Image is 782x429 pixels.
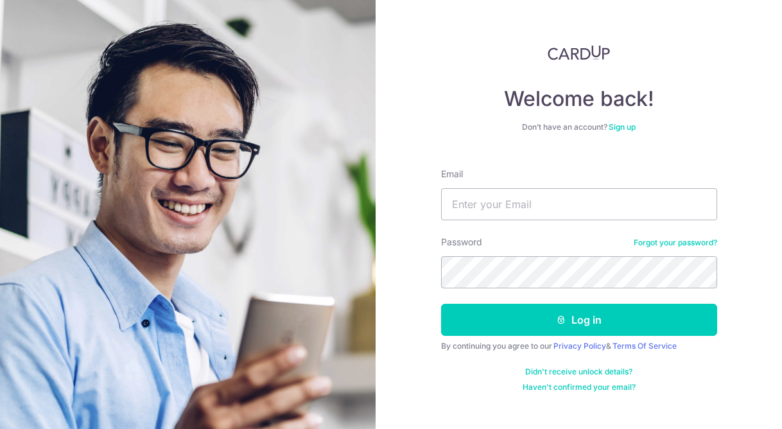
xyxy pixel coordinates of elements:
[634,238,717,248] a: Forgot your password?
[525,367,632,377] a: Didn't receive unlock details?
[441,188,717,220] input: Enter your Email
[441,122,717,132] div: Don’t have an account?
[441,304,717,336] button: Log in
[523,382,636,392] a: Haven't confirmed your email?
[609,122,636,132] a: Sign up
[548,45,611,60] img: CardUp Logo
[553,341,606,351] a: Privacy Policy
[441,86,717,112] h4: Welcome back!
[441,168,463,180] label: Email
[613,341,677,351] a: Terms Of Service
[441,341,717,351] div: By continuing you agree to our &
[441,236,482,249] label: Password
